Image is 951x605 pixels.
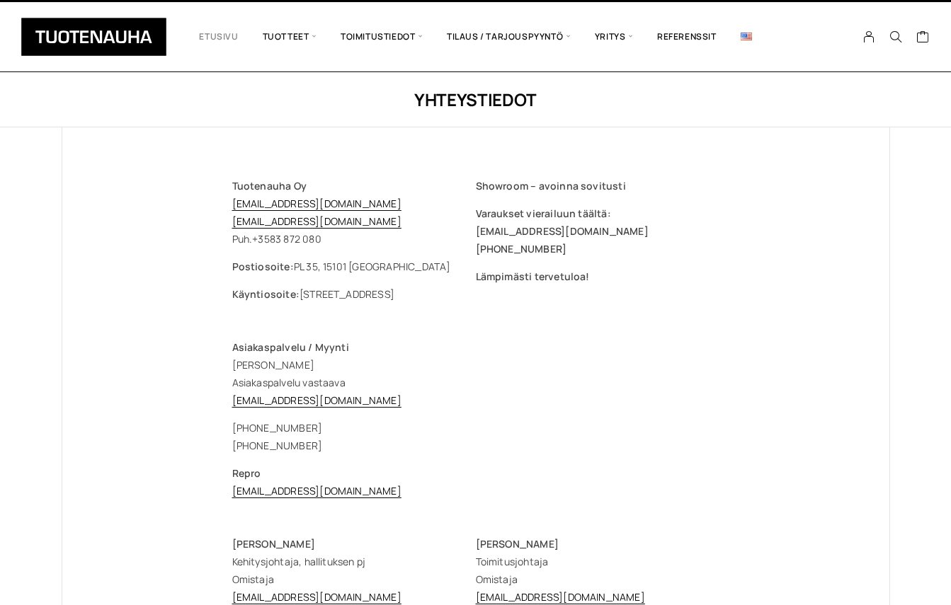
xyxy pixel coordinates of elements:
[21,18,166,56] img: Tuotenauha Oy
[232,197,402,210] a: [EMAIL_ADDRESS][DOMAIN_NAME]
[476,207,611,220] span: Varaukset vierailuun täältä:
[232,537,315,551] span: [PERSON_NAME]
[476,224,649,238] span: [EMAIL_ADDRESS][DOMAIN_NAME]
[187,13,250,61] a: Etusivu
[252,232,275,246] span: +358
[232,338,719,409] p: [PERSON_NAME] Asiakaspalvelu vastaava
[232,419,719,454] div: [PHONE_NUMBER] [PHONE_NUMBER]
[741,33,752,40] img: English
[232,287,300,301] b: Käyntiosoite:
[476,537,559,551] span: [PERSON_NAME]
[435,13,583,61] span: Tilaus / Tarjouspyyntö
[251,13,329,61] span: Tuotteet
[329,13,435,61] span: Toimitustiedot
[232,393,402,407] a: [EMAIL_ADDRESS][DOMAIN_NAME]
[476,242,567,255] span: [PHONE_NUMBER]
[476,572,518,586] span: Omistaja
[645,13,729,61] a: Referenssit
[232,214,402,228] a: [EMAIL_ADDRESS][DOMAIN_NAME]
[232,466,261,480] strong: Repro
[232,179,307,192] span: Tuotenauha Oy
[882,30,909,43] button: Search
[476,555,549,568] span: Toimitusjohtaja
[476,270,590,283] span: Lämpimästi tervetuloa!
[232,555,366,568] span: Kehitysjohtaja, hallituksen pj
[916,30,930,47] a: Cart
[583,13,645,61] span: Yritys
[62,88,890,111] h1: Yhteystiedot
[855,30,883,43] a: My Account
[476,590,645,604] a: [EMAIL_ADDRESS][DOMAIN_NAME]
[476,179,626,192] span: Showroom – avoinna sovitusti
[232,285,476,303] p: [STREET_ADDRESS]
[232,572,275,586] span: Omistaja
[232,260,294,273] b: Postiosoite:
[232,590,402,604] a: [EMAIL_ADDRESS][DOMAIN_NAME]
[232,177,476,248] p: Puh. 3 872 080
[232,258,476,275] p: PL 35, 15101 [GEOGRAPHIC_DATA]
[232,484,402,497] a: [EMAIL_ADDRESS][DOMAIN_NAME]
[232,340,349,354] strong: Asiakaspalvelu / Myynti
